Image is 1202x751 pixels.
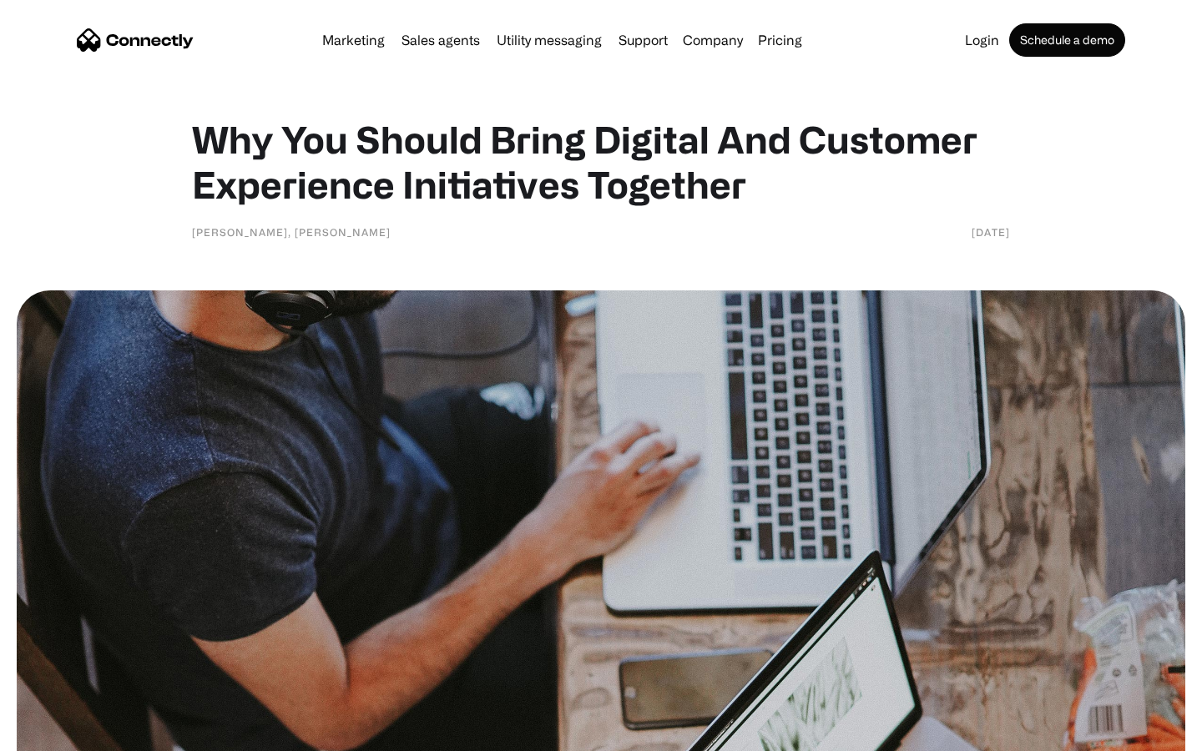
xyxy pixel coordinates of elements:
[395,33,487,47] a: Sales agents
[751,33,809,47] a: Pricing
[972,224,1010,240] div: [DATE]
[316,33,391,47] a: Marketing
[958,33,1006,47] a: Login
[192,117,1010,207] h1: Why You Should Bring Digital And Customer Experience Initiatives Together
[683,28,743,52] div: Company
[612,33,674,47] a: Support
[17,722,100,745] aside: Language selected: English
[1009,23,1125,57] a: Schedule a demo
[490,33,609,47] a: Utility messaging
[33,722,100,745] ul: Language list
[192,224,391,240] div: [PERSON_NAME], [PERSON_NAME]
